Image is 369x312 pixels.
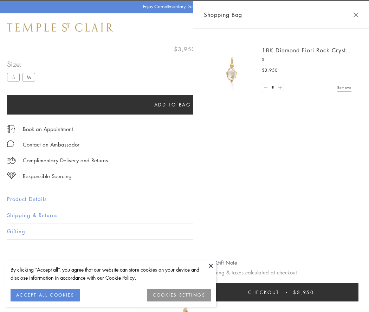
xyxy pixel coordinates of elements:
p: S [262,56,351,63]
a: Set quantity to 2 [276,83,283,92]
div: Responsible Sourcing [23,172,72,181]
p: Enjoy Complimentary Delivery & Returns [143,3,223,10]
span: Size: [7,58,38,70]
button: Add to bag [7,95,338,115]
button: Close Shopping Bag [353,12,358,18]
button: Gifting [7,223,362,239]
div: Contact an Ambassador [23,140,79,149]
p: Complimentary Delivery and Returns [23,156,108,165]
a: Book an Appointment [23,125,73,133]
button: COOKIES SETTINGS [147,289,211,301]
span: $3,950 [174,45,195,54]
p: Shipping & taxes calculated at checkout [204,268,358,277]
span: $3,950 [262,67,278,74]
img: P51889-E11FIORI [211,49,253,91]
img: icon_appointment.svg [7,125,15,133]
span: Add to bag [154,101,191,109]
span: Checkout [248,288,279,296]
label: S [7,73,20,82]
button: Product Details [7,191,362,207]
a: Remove [337,84,351,91]
button: Checkout $3,950 [204,283,358,301]
span: $3,950 [293,288,314,296]
button: Add Gift Note [204,258,237,267]
label: M [22,73,35,82]
button: Shipping & Returns [7,207,362,223]
a: Set quantity to 0 [262,83,269,92]
img: icon_delivery.svg [7,156,16,165]
img: Temple St. Clair [7,23,113,32]
button: ACCEPT ALL COOKIES [11,289,80,301]
img: icon_sourcing.svg [7,172,16,179]
img: MessageIcon-01_2.svg [7,140,14,147]
div: By clicking “Accept all”, you agree that our website can store cookies on your device and disclos... [11,266,211,282]
span: Shopping Bag [204,10,242,19]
